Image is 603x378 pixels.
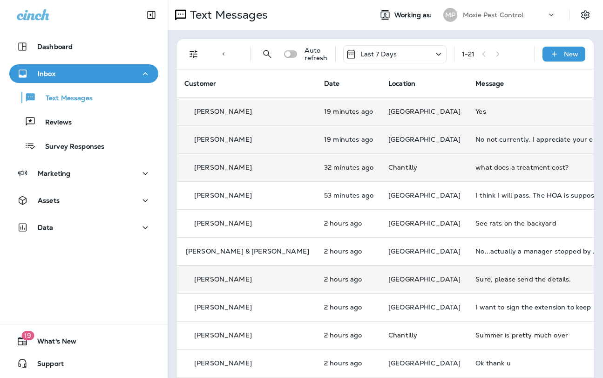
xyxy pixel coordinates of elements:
button: Text Messages [9,88,158,107]
span: Date [324,79,340,88]
span: [GEOGRAPHIC_DATA] [388,359,461,367]
p: Aug 25, 2025 12:35 PM [324,331,373,339]
p: Survey Responses [36,143,104,151]
p: Moxie Pest Control [463,11,524,19]
p: Reviews [36,118,72,127]
button: Filters [184,45,203,63]
span: [GEOGRAPHIC_DATA] [388,107,461,116]
button: Search Messages [258,45,277,63]
button: Inbox [9,64,158,83]
button: Settings [577,7,594,23]
button: Collapse Sidebar [138,6,164,24]
p: Aug 25, 2025 03:04 PM [324,108,373,115]
p: Assets [38,197,60,204]
button: Reviews [9,112,158,131]
div: See rats on the backyard [475,220,600,227]
span: Chantilly [388,331,417,339]
p: [PERSON_NAME] [194,164,252,171]
div: I think I will pass. The HOA is supposed. To be doing this for the community [475,192,600,199]
p: Aug 25, 2025 01:21 PM [324,220,373,227]
p: New [564,50,578,58]
p: [PERSON_NAME] [194,108,252,115]
span: 19 [21,331,34,340]
span: [GEOGRAPHIC_DATA] [388,247,461,255]
button: Survey Responses [9,136,158,156]
div: MP [443,8,457,22]
p: [PERSON_NAME] & [PERSON_NAME] [186,247,309,255]
p: Aug 25, 2025 01:10 PM [324,247,373,255]
span: [GEOGRAPHIC_DATA] [388,275,461,283]
button: Dashboard [9,37,158,56]
p: Aug 25, 2025 12:36 PM [324,303,373,311]
p: Dashboard [37,43,73,50]
p: Auto refresh [305,47,328,62]
span: [GEOGRAPHIC_DATA] [388,303,461,311]
p: Text Messages [186,8,268,22]
span: [GEOGRAPHIC_DATA] [388,191,461,199]
p: [PERSON_NAME] [194,303,252,311]
p: Aug 25, 2025 02:51 PM [324,164,373,171]
div: No...actually a manager stopped by our house after our quarterly. I told him the tech did not tre... [475,247,600,255]
button: 19What's New [9,332,158,351]
div: I want to sign the extension to keep your guys, but I am not in the market for a mosquitoes contr... [475,303,600,311]
p: [PERSON_NAME] [194,359,252,367]
button: Data [9,218,158,237]
div: what does a treatment cost? [475,164,600,171]
span: Message [475,79,504,88]
div: Ok thank u [475,359,600,367]
p: [PERSON_NAME] [194,220,252,227]
p: Inbox [38,70,55,77]
div: Yes [475,108,600,115]
span: Working as: [394,11,434,19]
div: Summer is pretty much over [475,331,600,339]
span: Location [388,79,415,88]
p: Aug 25, 2025 02:29 PM [324,192,373,199]
p: Aug 25, 2025 12:55 PM [324,275,373,283]
p: Aug 25, 2025 03:03 PM [324,136,373,143]
p: Aug 25, 2025 12:33 PM [324,359,373,367]
span: Support [28,360,64,371]
div: Sure, please send the details. [475,275,600,283]
span: [GEOGRAPHIC_DATA] [388,219,461,227]
span: [GEOGRAPHIC_DATA] [388,135,461,144]
p: [PERSON_NAME] [194,275,252,283]
p: [PERSON_NAME] [194,136,252,143]
p: [PERSON_NAME] [194,192,252,199]
span: What's New [28,337,76,349]
button: Support [9,354,158,373]
p: Data [38,224,54,231]
button: Marketing [9,164,158,183]
button: Assets [9,191,158,210]
span: Chantilly [388,163,417,172]
div: No not currently. I appreciate your explanation of it though. [475,136,600,143]
p: [PERSON_NAME] [194,331,252,339]
span: Customer [184,79,216,88]
p: Marketing [38,170,70,177]
p: Text Messages [36,94,93,103]
p: Last 7 Days [360,50,397,58]
div: 1 - 21 [462,50,475,58]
